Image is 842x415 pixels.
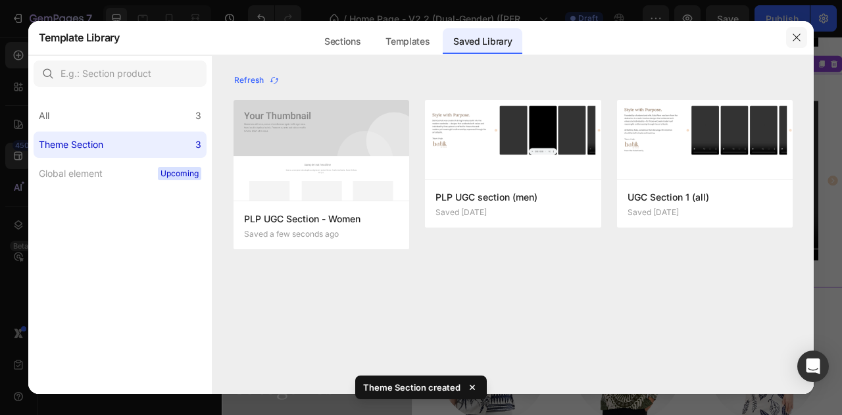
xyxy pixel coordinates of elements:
img: -a-gempagesversionv7shop-id584761796070474309theme-section-id585840209510269643.jpg [425,100,601,168]
div: All [39,108,49,124]
p: PLP UGC section (men) [435,189,591,205]
div: 3 [195,108,201,124]
div: Open Intercom Messenger [797,351,829,382]
video: Video [596,82,710,284]
img: gempages_584761796070474309-0697004c-bf71-4178-9cea-06204542c4a8.png [39,252,106,287]
video: Video [472,82,586,284]
h2: Template Library [39,20,120,55]
p: Saved [DATE] [628,208,679,217]
p: Theme Section created [363,381,460,394]
button: Carousel Next Arrow [766,172,787,193]
p: Saved [DATE] [435,208,487,217]
img: Placeholder.png [234,100,410,201]
button: Carousel Back Arrow [318,172,339,193]
p: Yours truly, [41,232,274,251]
video: Video [348,82,462,284]
h2: Style with Purpose. [39,78,276,109]
div: Refresh [234,74,280,86]
div: Sections [314,28,371,55]
video: Video [720,82,834,284]
div: PLP UGC Section - Women [646,28,753,40]
div: Templates [375,28,440,55]
div: Global element [39,166,103,182]
p: Batik by [PERSON_NAME] was created to bring timeless batik into the modern wardrobe — designs tha... [41,118,274,213]
div: Saved Library [443,28,522,55]
p: PLP UGC Section - Women [244,211,399,227]
p: Saved a few seconds ago [244,230,339,239]
input: E.g.: Section product [34,61,207,87]
div: Theme Section [39,137,103,153]
div: 3 [195,137,201,153]
span: Upcoming [158,167,201,180]
img: -a-gempagesversionv7shop-id584761796070474309theme-section-id585835402250683227.jpg [617,100,793,168]
button: Refresh [234,71,280,89]
p: UGC Section 1 (all) [628,189,783,205]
